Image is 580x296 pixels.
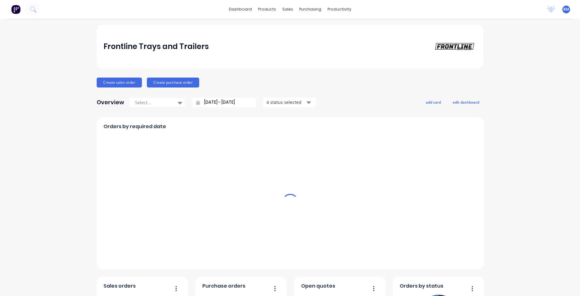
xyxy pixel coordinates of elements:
[296,5,324,14] div: purchasing
[324,5,354,14] div: productivity
[266,99,305,105] div: 4 status selected
[422,98,445,106] button: add card
[97,78,142,87] button: Create sales order
[563,7,569,12] span: BM
[103,123,166,130] span: Orders by required date
[147,78,199,87] button: Create purchase order
[255,5,279,14] div: products
[279,5,296,14] div: sales
[103,282,136,290] span: Sales orders
[433,42,477,51] img: Frontline Trays and Trailers
[263,98,316,107] button: 4 status selected
[301,282,335,290] span: Open quotes
[226,5,255,14] a: dashboard
[449,98,483,106] button: edit dashboard
[202,282,245,290] span: Purchase orders
[400,282,443,290] span: Orders by status
[97,96,124,109] div: Overview
[103,40,209,53] div: Frontline Trays and Trailers
[11,5,20,14] img: Factory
